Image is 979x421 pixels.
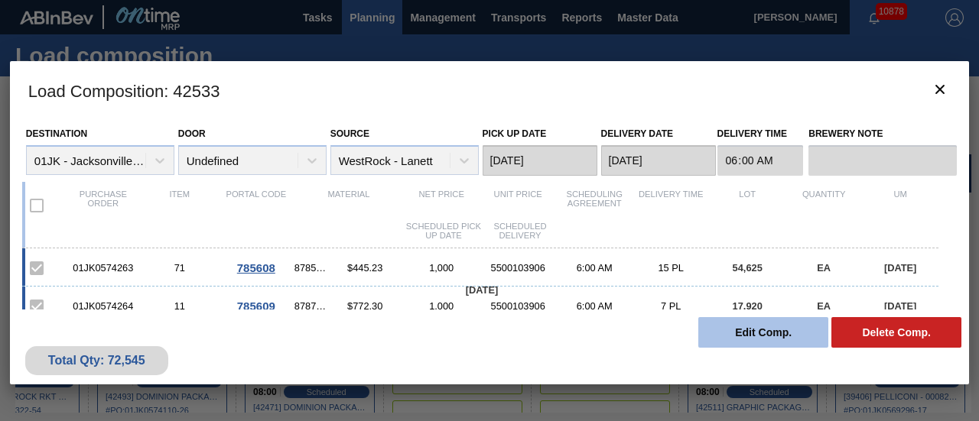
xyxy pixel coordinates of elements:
[698,317,828,348] button: Edit Comp.
[466,284,498,296] span: [DATE]
[141,189,218,222] div: Item
[237,261,275,274] span: 785608
[482,222,558,240] div: Scheduled Delivery
[483,145,597,176] input: mm/dd/yyyy
[601,128,673,139] label: Delivery Date
[817,300,831,312] span: EA
[10,61,969,119] h3: Load Composition : 42533
[480,262,556,274] div: 5500103906
[403,262,480,274] div: 1,000
[556,300,633,312] div: 6:00 AM
[884,300,916,312] span: [DATE]
[294,300,327,312] span: 878742 - CTN SA2 24LS LN 9661-C 11.2OZ FOLD 1224
[218,300,294,313] div: Go to Order
[237,300,275,313] span: 785609
[65,300,141,312] div: 01JK0574264
[327,262,403,274] div: $445.23
[733,262,763,274] span: 54,625
[327,300,403,312] div: $772.30
[480,300,556,312] div: 5500103906
[141,262,218,274] div: 71
[330,128,369,139] label: Source
[633,300,709,312] div: 7 PL
[37,354,157,368] div: Total Qty: 72,545
[556,189,633,222] div: Scheduling Agreement
[141,300,218,312] div: 11
[709,189,785,222] div: Lot
[218,189,294,222] div: Portal code
[601,145,716,176] input: mm/dd/yyyy
[884,262,916,274] span: [DATE]
[717,123,804,145] label: Delivery Time
[26,128,87,139] label: Destination
[817,262,831,274] span: EA
[483,128,547,139] label: Pick up Date
[556,262,633,274] div: 6:00 AM
[65,262,141,274] div: 01JK0574263
[808,123,957,145] label: Brewery Note
[480,189,556,222] div: Unit Price
[294,189,403,222] div: Material
[218,261,294,274] div: Go to Order
[733,300,763,312] span: 17,920
[785,189,862,222] div: Quantity
[405,222,482,240] div: Scheduled Pick up Date
[633,189,709,222] div: Delivery Time
[403,300,480,312] div: 1,000
[294,262,327,274] span: 878513 - CTN MUL 18LS SNUG 2146-A 12OZ FOLD 0723
[831,317,961,348] button: Delete Comp.
[403,189,480,222] div: Net Price
[633,262,709,274] div: 15 PL
[178,128,206,139] label: Door
[65,189,141,222] div: Purchase order
[862,189,938,222] div: UM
